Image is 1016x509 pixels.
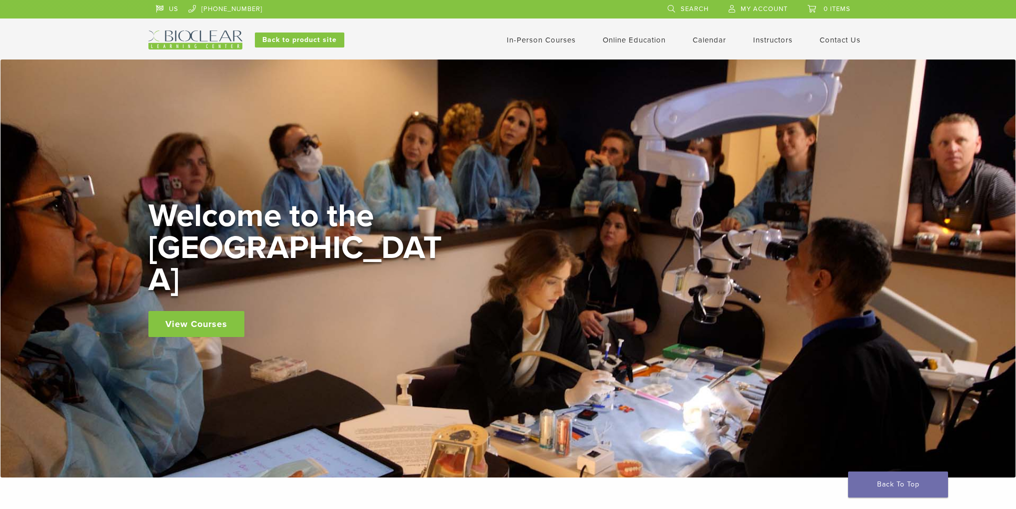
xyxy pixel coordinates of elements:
img: Bioclear [148,30,242,49]
a: In-Person Courses [507,35,576,44]
a: Back to product site [255,32,344,47]
span: 0 items [824,5,851,13]
a: Contact Us [820,35,861,44]
a: Instructors [753,35,793,44]
a: Online Education [603,35,666,44]
h2: Welcome to the [GEOGRAPHIC_DATA] [148,200,448,296]
span: Search [681,5,709,13]
a: View Courses [148,311,244,337]
a: Back To Top [848,471,948,497]
a: Calendar [693,35,726,44]
span: My Account [741,5,788,13]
